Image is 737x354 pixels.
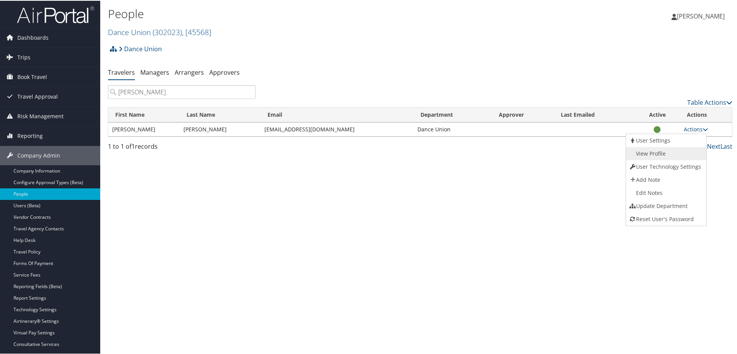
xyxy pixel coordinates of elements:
a: View User's Settings [626,133,704,146]
div: 1 to 1 of records [108,141,256,154]
h1: People [108,5,524,21]
a: Edit Notes [626,186,704,199]
span: , [ 45568 ] [182,26,211,37]
td: Dance Union [414,122,492,136]
a: Travelers [108,67,135,76]
a: AirPortal Profile [626,146,704,159]
span: [PERSON_NAME] [677,11,725,20]
span: Book Travel [17,67,47,86]
a: Table Actions [687,97,732,106]
a: Dance Union [108,26,211,37]
td: [PERSON_NAME] [180,122,261,136]
span: ( 302023 ) [153,26,182,37]
th: Actions [680,107,732,122]
a: Next [707,141,720,150]
th: Last Emailed: activate to sort column ascending [554,107,635,122]
span: Company Admin [17,145,60,164]
span: Travel Approval [17,86,58,106]
a: Add Note [626,173,704,186]
a: Last [720,141,732,150]
a: Arrangers [175,67,204,76]
a: Actions [684,125,708,132]
a: User Technology Settings [626,159,704,173]
a: Managers [140,67,169,76]
th: Department: activate to sort column ascending [414,107,492,122]
input: Search [108,84,256,98]
span: Reporting [17,126,43,145]
td: [PERSON_NAME] [108,122,180,136]
th: Active: activate to sort column ascending [635,107,680,122]
th: First Name: activate to sort column ascending [108,107,180,122]
a: Reset User's Password [626,212,704,225]
img: airportal-logo.png [17,5,94,23]
a: Approvers [209,67,240,76]
span: Trips [17,47,30,66]
span: Dashboards [17,27,49,47]
span: 1 [131,141,135,150]
span: Risk Management [17,106,64,125]
th: Last Name: activate to sort column descending [180,107,261,122]
th: Approver [492,107,554,122]
td: [EMAIL_ADDRESS][DOMAIN_NAME] [261,122,414,136]
th: Email: activate to sort column ascending [261,107,414,122]
a: [PERSON_NAME] [671,4,732,27]
a: Dance Union [119,40,162,56]
a: Update Department For This Traveler [626,199,704,212]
